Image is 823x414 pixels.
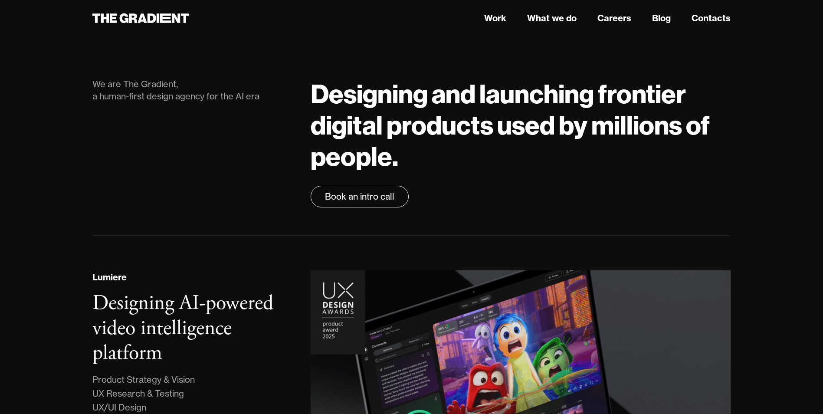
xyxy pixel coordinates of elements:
div: We are The Gradient, a human-first design agency for the AI era [92,78,294,102]
h1: Designing and launching frontier digital products used by millions of people. [311,78,731,172]
div: Lumiere [92,271,127,284]
a: Book an intro call [311,186,409,207]
a: What we do [527,12,577,25]
a: Work [484,12,506,25]
a: Contacts [692,12,731,25]
a: Careers [597,12,631,25]
a: Blog [652,12,671,25]
h3: Designing AI-powered video intelligence platform [92,290,273,366]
